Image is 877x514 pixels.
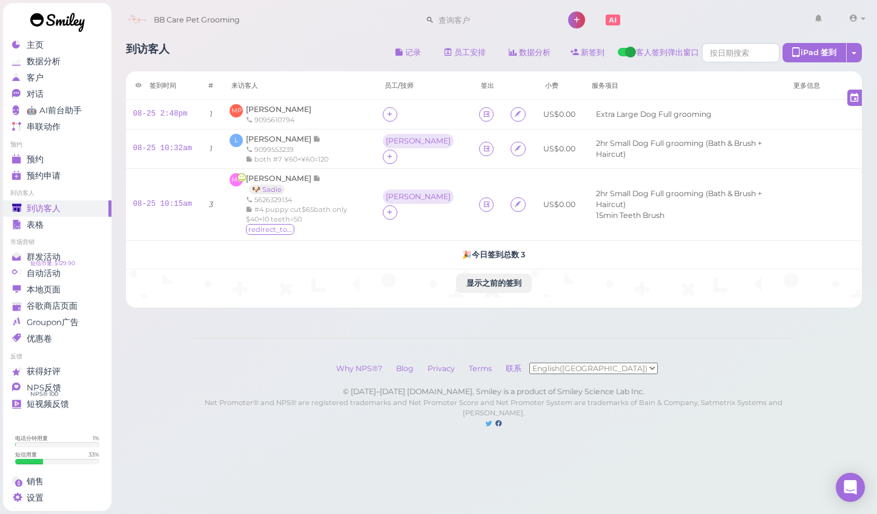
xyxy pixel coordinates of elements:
[836,473,865,502] div: Open Intercom Messenger
[385,43,431,62] button: 记录
[3,282,111,298] a: 本地页面
[133,144,193,153] a: 08-25 10:32am
[194,386,794,397] div: © [DATE]–[DATE] [DOMAIN_NAME], Smiley is a product of Smiley Science Lab Inc.
[88,450,99,458] div: 33 %
[3,140,111,149] li: 预约
[210,110,213,119] i: 1
[3,217,111,233] a: 表格
[27,220,44,230] span: 表格
[514,200,522,209] i: Agreement form
[27,383,61,393] span: NPS反馈
[390,364,420,373] a: Blog
[133,110,188,118] a: 08-25 2:48pm
[208,81,213,90] div: #
[386,137,451,145] div: [PERSON_NAME]
[205,398,783,418] small: Net Promoter® and NPS® are registered trademarks and Net Promoter Score and Net Promoter System a...
[386,193,451,201] div: [PERSON_NAME]
[230,134,243,147] span: L
[3,86,111,102] a: 对话
[536,71,583,100] th: 小费
[246,174,313,183] span: [PERSON_NAME]
[3,331,111,347] a: 优惠卷
[463,364,498,373] a: Terms
[30,389,58,399] span: NPS® 100
[3,119,111,135] a: 串联动作
[3,396,111,412] a: 短视频反馈
[154,3,240,37] span: BB Care Pet Grooming
[3,200,111,217] a: 到访客人
[27,40,44,50] span: 主页
[27,476,44,487] span: 销售
[593,138,777,160] li: 2hr Small Dog Full grooming (Bath & Brush + Haircut)
[499,43,561,62] a: 数据分析
[27,171,61,181] span: 预约申请
[3,151,111,168] a: 预约
[3,168,111,184] a: 预约申请
[222,71,376,100] th: 来访客人
[3,314,111,331] a: Groupon广告
[230,104,243,117] span: MP
[3,102,111,119] a: 🤖 AI前台助手
[3,352,111,361] li: 反馈
[3,53,111,70] a: 数据分析
[383,134,457,150] div: [PERSON_NAME]
[514,144,522,153] i: Agreement form
[636,47,699,65] span: 客人签到弹出窗口
[536,168,583,240] td: US$0.00
[3,473,111,490] a: 销售
[27,268,61,278] span: 自动活动
[133,250,855,259] h5: 🎉 今日签到总数 3
[246,195,368,205] div: 5626329134
[27,89,44,99] span: 对话
[422,364,461,373] a: Privacy
[246,115,311,125] div: 9095610794
[561,43,615,62] a: 新签到
[246,105,311,114] span: [PERSON_NAME]
[27,399,69,409] span: 短视频反馈
[27,317,79,328] span: Groupon广告
[3,70,111,86] a: 客户
[254,155,328,163] span: both #7 ¥60+¥60=120
[27,366,61,377] span: 获得好评
[434,10,552,30] input: 查询客户
[583,71,784,100] th: 服务项目
[514,110,522,119] i: Agreement form
[500,364,529,373] a: 联系
[126,71,200,100] th: 签到时间
[27,203,61,214] span: 到访客人
[27,122,61,132] span: 串联动作
[27,252,61,262] span: 群发活动
[27,73,44,83] span: 客户
[536,129,583,168] td: US$0.00
[246,224,294,235] span: redirect_to_google
[456,274,532,293] button: 显示之前的签到
[133,200,193,208] a: 08-25 10:15am
[15,434,48,442] div: 电话分钟用量
[246,145,328,154] div: 9099553239
[93,434,99,442] div: 1 %
[434,43,496,62] a: 员工安排
[593,109,715,120] li: Extra Large Dog Full grooming
[27,105,82,116] span: 🤖 AI前台助手
[783,43,847,62] div: iPad 签到
[3,298,111,314] a: 谷歌商店页面
[593,188,777,210] li: 2hr Small Dog Full grooming (Bath & Brush + Haircut)
[249,185,285,194] a: 🐶 Sadie
[126,43,170,65] h1: 到访客人
[27,334,52,344] span: 优惠卷
[3,249,111,265] a: 群发活动 短信币量: $129.90
[209,200,213,209] i: 3
[3,265,111,282] a: 自动活动
[472,71,503,100] th: 签出
[230,173,243,186] span: MC
[27,301,78,311] span: 谷歌商店页面
[383,189,457,205] div: [PERSON_NAME]
[27,493,44,503] span: 设置
[246,174,321,194] a: [PERSON_NAME] 🐶 Sadie
[3,380,111,396] a: NPS反馈 NPS® 100
[3,238,111,246] li: 市场营销
[313,134,321,143] span: 记录
[3,490,111,506] a: 设置
[702,43,779,62] input: 按日期搜索
[246,205,347,223] span: #4 puppy cut$65bath only $40+10 teeth=50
